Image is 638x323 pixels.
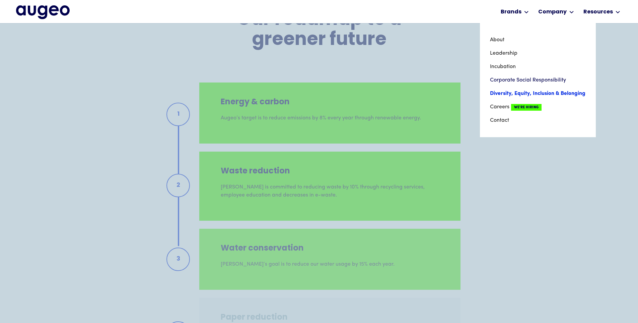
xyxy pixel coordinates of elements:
[480,23,596,137] nav: Company
[490,33,586,47] a: About
[490,60,586,73] a: Incubation
[501,8,521,16] div: Brands
[490,47,586,60] a: Leadership
[511,104,542,111] span: We're Hiring
[583,8,613,16] div: Resources
[490,87,586,100] a: Diversity, Equity, Inclusion & Belonging
[490,73,586,87] a: Corporate Social Responsibility
[490,100,586,114] a: CareersWe're Hiring
[538,8,567,16] div: Company
[490,114,586,127] a: Contact
[16,5,70,19] a: home
[16,5,70,19] img: Augeo's full logo in midnight blue.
